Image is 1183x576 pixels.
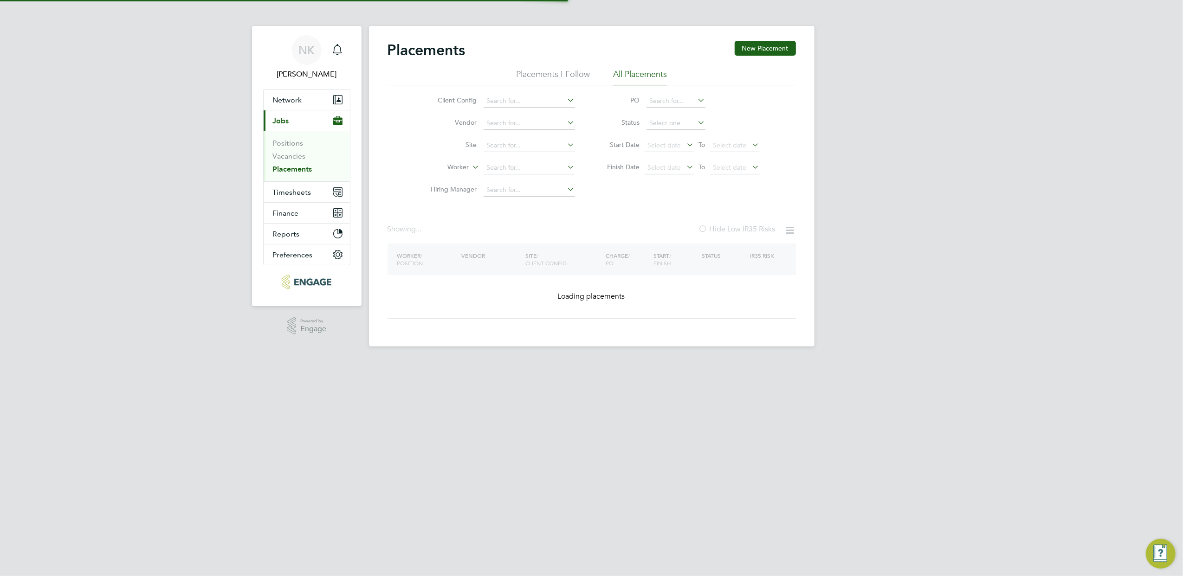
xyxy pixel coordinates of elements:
label: Vendor [424,118,477,127]
a: Placements [273,165,312,173]
label: Status [598,118,640,127]
span: To [696,139,708,151]
span: Engage [300,325,326,333]
a: NK[PERSON_NAME] [263,35,350,80]
button: Network [264,90,350,110]
input: Search for... [484,161,575,174]
input: Search for... [646,95,705,108]
button: New Placement [735,41,796,56]
span: Timesheets [273,188,311,197]
h2: Placements [388,41,465,59]
span: Powered by [300,317,326,325]
div: Jobs [264,131,350,181]
img: konnectrecruit-logo-retina.png [282,275,331,289]
input: Search for... [484,95,575,108]
label: Worker [416,163,469,172]
label: Hiring Manager [424,185,477,193]
button: Jobs [264,110,350,131]
a: Powered byEngage [287,317,326,335]
span: Preferences [273,250,313,259]
button: Engage Resource Center [1146,539,1176,569]
span: Jobs [273,116,289,125]
a: Go to home page [263,275,350,289]
div: Showing [388,224,424,234]
input: Search for... [484,139,575,152]
span: Select date [713,163,747,172]
li: Placements I Follow [516,69,590,85]
span: Select date [713,141,747,149]
nav: Main navigation [252,26,362,306]
label: Client Config [424,96,477,104]
button: Timesheets [264,182,350,202]
span: NK [298,44,315,56]
span: Select date [648,141,681,149]
button: Reports [264,224,350,244]
label: Hide Low IR35 Risks [698,224,776,234]
label: Start Date [598,141,640,149]
button: Finance [264,203,350,223]
label: PO [598,96,640,104]
input: Search for... [484,184,575,197]
a: Vacancies [273,152,306,160]
li: All Placements [613,69,667,85]
span: ... [416,224,422,234]
span: Network [273,96,302,104]
input: Select one [646,117,705,130]
input: Search for... [484,117,575,130]
button: Preferences [264,244,350,265]
span: Nicola Kelly [263,69,350,80]
a: Positions [273,139,304,147]
span: Reports [273,230,300,238]
label: Site [424,141,477,149]
span: To [696,161,708,173]
span: Select date [648,163,681,172]
label: Finish Date [598,163,640,171]
span: Finance [273,209,299,218]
